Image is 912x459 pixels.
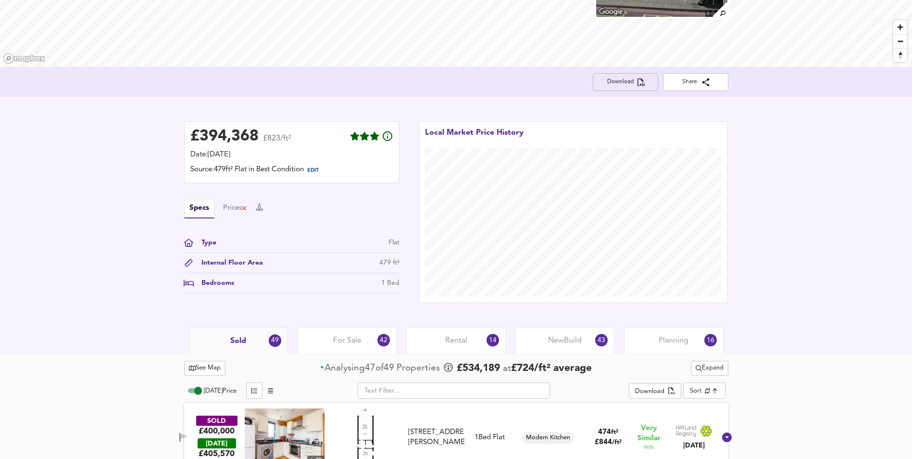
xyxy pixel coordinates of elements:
[690,386,702,395] div: Sort
[598,429,611,436] span: 474
[333,335,362,346] span: For Sale
[635,386,664,397] div: Download
[320,362,442,375] div: of Propert ies
[644,444,654,451] span: 96 %
[511,363,592,373] span: £ 724 / ft² average
[379,258,400,268] div: 479 ft²
[358,382,550,399] input: Text Filter...
[388,238,400,248] div: Flat
[675,441,713,450] div: [DATE]
[600,77,650,87] span: Download
[230,336,246,346] span: Sold
[204,388,237,394] span: [DATE] Price
[893,35,907,48] span: Zoom out
[445,335,467,346] span: Rental
[712,1,728,18] img: search
[629,383,681,399] button: Download
[548,335,582,346] span: New Build
[595,439,622,446] span: £ 844
[611,429,618,435] span: ft²
[893,20,907,34] button: Zoom in
[196,416,237,426] div: SOLD
[595,334,608,346] div: 43
[704,334,717,346] div: 16
[184,199,214,218] button: Specs
[307,168,319,173] span: EDIT
[691,361,728,376] button: Expand
[637,423,661,444] span: Very Similar
[696,363,724,374] span: Expand
[691,361,728,376] div: split button
[223,203,248,214] button: Prices
[893,34,907,48] button: Zoom out
[522,432,574,444] div: Modern Kitchen
[408,427,464,448] div: [STREET_ADDRESS][PERSON_NAME]
[3,53,45,64] a: Mapbox homepage
[663,73,728,91] button: Share
[198,438,236,448] div: [DATE]
[384,362,394,375] span: 49
[629,383,681,399] div: split button
[893,49,907,62] span: Reset bearing to north
[612,439,622,446] span: / ft²
[457,361,500,376] span: £ 534,189
[721,432,733,443] svg: Show Details
[190,165,393,177] div: Source: 479ft² Flat in Best Condition
[194,238,216,248] div: Type
[475,433,505,443] div: 1 Bed Flat
[190,129,259,144] div: £ 394,368
[522,433,574,442] span: Modern Kitchen
[325,362,365,375] div: Analysing
[425,127,524,149] div: Local Market Price History
[381,278,400,288] div: 1 Bed
[263,135,291,149] span: £823/ft²
[184,361,226,376] button: See Map
[194,278,234,288] div: Bedrooms
[675,425,713,437] img: Land Registry
[503,364,511,373] span: at
[659,335,688,346] span: Planning
[893,48,907,62] button: Reset bearing to north
[190,150,393,160] div: Date: [DATE]
[404,427,468,448] div: Flat 5, 8 Whitmore Road, N1 5DT
[593,73,658,91] button: Download
[683,382,725,399] div: Sort
[199,426,235,436] div: £400,000
[377,334,390,346] div: 42
[189,363,221,374] span: See Map
[487,334,499,346] div: 14
[269,334,281,347] div: 49
[199,448,235,459] span: £ 405,570
[671,77,721,87] span: Share
[194,258,263,268] div: Internal Floor Area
